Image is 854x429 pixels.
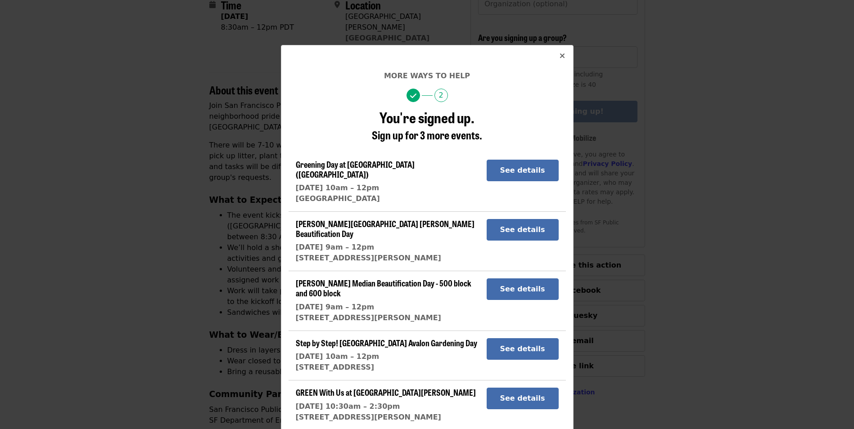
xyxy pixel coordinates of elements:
[296,183,479,193] div: [DATE] 10am – 12pm
[296,401,476,412] div: [DATE] 10:30am – 2:30pm
[487,278,559,300] button: See details
[296,253,479,264] div: [STREET_ADDRESS][PERSON_NAME]
[296,219,479,264] a: [PERSON_NAME][GEOGRAPHIC_DATA] [PERSON_NAME] Beautification Day[DATE] 9am – 12pm[STREET_ADDRESS][...
[296,337,477,349] span: Step by Step! [GEOGRAPHIC_DATA] Avalon Gardening Day
[380,107,474,128] span: You're signed up.
[296,218,474,239] span: [PERSON_NAME][GEOGRAPHIC_DATA] [PERSON_NAME] Beautification Day
[487,225,559,234] a: See details
[296,302,479,313] div: [DATE] 9am – 12pm
[296,242,479,253] div: [DATE] 9am – 12pm
[296,158,415,180] span: Greening Day at [GEOGRAPHIC_DATA] ([GEOGRAPHIC_DATA])
[296,313,479,323] div: [STREET_ADDRESS][PERSON_NAME]
[296,278,479,323] a: [PERSON_NAME] Median Beautification Day - 500 block and 600 block[DATE] 9am – 12pm[STREET_ADDRESS...
[410,92,416,100] i: check icon
[296,338,477,373] a: Step by Step! [GEOGRAPHIC_DATA] Avalon Gardening Day[DATE] 10am – 12pm[STREET_ADDRESS]
[487,166,559,174] a: See details
[487,338,559,360] button: See details
[487,388,559,409] button: See details
[487,219,559,241] button: See details
[296,388,476,423] a: GREEN With Us at [GEOGRAPHIC_DATA][PERSON_NAME][DATE] 10:30am – 2:30pm[STREET_ADDRESS][PERSON_NAME]
[372,127,482,143] span: Sign up for 3 more events.
[487,394,559,402] a: See details
[296,193,479,204] div: [GEOGRAPHIC_DATA]
[434,89,448,102] span: 2
[296,351,477,362] div: [DATE] 10am – 12pm
[296,412,476,423] div: [STREET_ADDRESS][PERSON_NAME]
[487,344,559,353] a: See details
[384,71,470,80] span: More ways to help
[487,285,559,293] a: See details
[487,160,559,181] button: See details
[296,386,476,398] span: GREEN With Us at [GEOGRAPHIC_DATA][PERSON_NAME]
[296,362,477,373] div: [STREET_ADDRESS]
[560,52,565,60] i: times icon
[551,45,573,67] button: Close
[296,277,471,299] span: [PERSON_NAME] Median Beautification Day - 500 block and 600 block
[296,160,479,204] a: Greening Day at [GEOGRAPHIC_DATA] ([GEOGRAPHIC_DATA])[DATE] 10am – 12pm[GEOGRAPHIC_DATA]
